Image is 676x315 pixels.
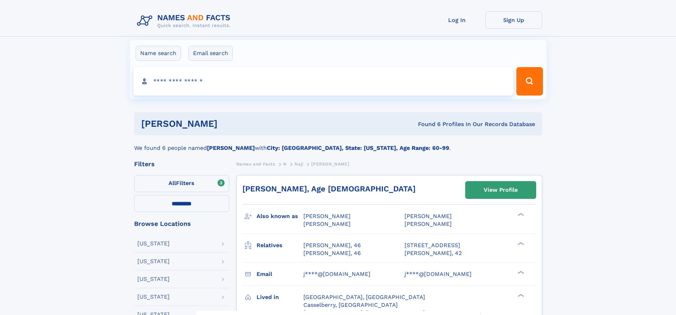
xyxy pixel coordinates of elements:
[257,291,303,303] h3: Lived in
[485,11,542,29] a: Sign Up
[133,67,513,96] input: search input
[484,182,518,198] div: View Profile
[405,221,452,227] span: [PERSON_NAME]
[295,159,303,168] a: Naji
[283,162,287,167] span: N
[267,145,449,151] b: City: [GEOGRAPHIC_DATA], State: [US_STATE], Age Range: 60-99
[134,11,236,31] img: Logo Names and Facts
[188,46,233,61] label: Email search
[405,241,460,249] a: [STREET_ADDRESS]
[429,11,485,29] a: Log In
[303,249,361,257] a: [PERSON_NAME], 46
[137,276,170,282] div: [US_STATE]
[257,239,303,251] h3: Relatives
[303,221,351,227] span: [PERSON_NAME]
[516,212,524,217] div: ❯
[303,302,398,308] span: Casselberry, [GEOGRAPHIC_DATA]
[318,120,535,128] div: Found 6 Profiles In Our Records Database
[169,180,176,186] span: All
[257,210,303,222] h3: Also known as
[137,294,170,300] div: [US_STATE]
[283,159,287,168] a: N
[136,46,181,61] label: Name search
[134,221,229,227] div: Browse Locations
[236,159,275,168] a: Names and Facts
[516,67,543,96] button: Search Button
[141,119,318,128] h1: [PERSON_NAME]
[516,241,524,246] div: ❯
[516,293,524,298] div: ❯
[134,161,229,167] div: Filters
[303,241,361,249] a: [PERSON_NAME], 46
[137,259,170,264] div: [US_STATE]
[257,268,303,280] h3: Email
[134,175,229,192] label: Filters
[405,249,462,257] a: [PERSON_NAME], 42
[303,294,425,300] span: [GEOGRAPHIC_DATA], [GEOGRAPHIC_DATA]
[295,162,303,167] span: Naji
[466,181,536,199] a: View Profile
[207,145,255,151] b: [PERSON_NAME]
[134,135,542,152] div: We found 6 people named with .
[242,184,416,193] a: [PERSON_NAME], Age [DEMOGRAPHIC_DATA]
[516,270,524,275] div: ❯
[303,213,351,219] span: [PERSON_NAME]
[405,213,452,219] span: [PERSON_NAME]
[311,162,349,167] span: [PERSON_NAME]
[137,241,170,246] div: [US_STATE]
